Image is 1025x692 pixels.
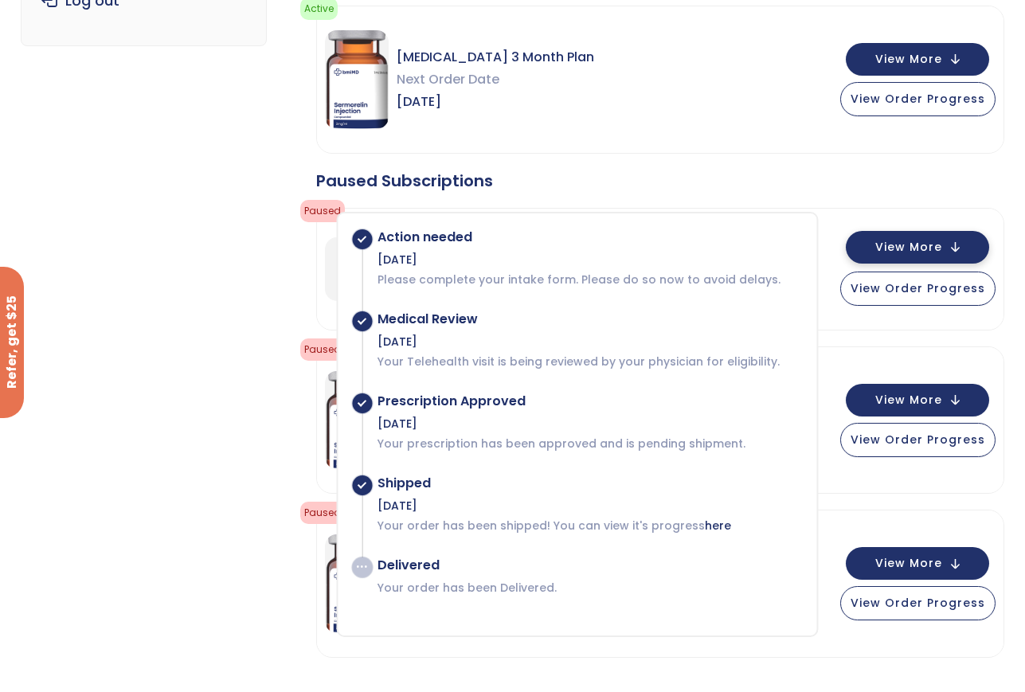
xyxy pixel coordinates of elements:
div: Shipped [378,475,800,491]
button: View More [846,231,989,264]
span: View Order Progress [851,91,985,107]
p: Your Telehealth visit is being reviewed by your physician for eligibility. [378,354,800,369]
div: [DATE] [378,334,800,350]
button: View More [846,547,989,580]
span: View More [875,558,942,569]
p: Your prescription has been approved and is pending shipment. [378,436,800,452]
span: View More [875,54,942,65]
button: View More [846,43,989,76]
span: View Order Progress [851,280,985,296]
span: View Order Progress [851,432,985,448]
div: [DATE] [378,252,800,268]
button: View Order Progress [840,423,996,457]
span: [DATE] [397,91,594,113]
div: Medical Review [378,311,800,327]
div: Delivered [378,557,800,573]
p: Your order has been shipped! You can view it's progress [378,518,800,534]
span: Paused [300,338,345,361]
p: Please complete your intake form. Please do so now to avoid delays. [378,272,800,287]
button: View More [846,384,989,416]
div: Prescription Approved [378,393,800,409]
button: View Order Progress [840,272,996,306]
div: [DATE] [378,498,800,514]
span: View More [875,395,942,405]
button: View Order Progress [840,586,996,620]
span: View More [875,242,942,252]
span: Paused [300,200,345,222]
div: [DATE] [378,416,800,432]
div: Paused Subscriptions [316,170,1004,192]
span: Next Order Date [397,68,594,91]
span: [MEDICAL_DATA] 3 Month Plan [397,46,594,68]
span: Paused [300,502,345,524]
span: View Order Progress [851,595,985,611]
button: View Order Progress [840,82,996,116]
p: Your order has been Delivered. [378,580,800,596]
div: Action needed [378,229,800,245]
a: here [705,518,731,534]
